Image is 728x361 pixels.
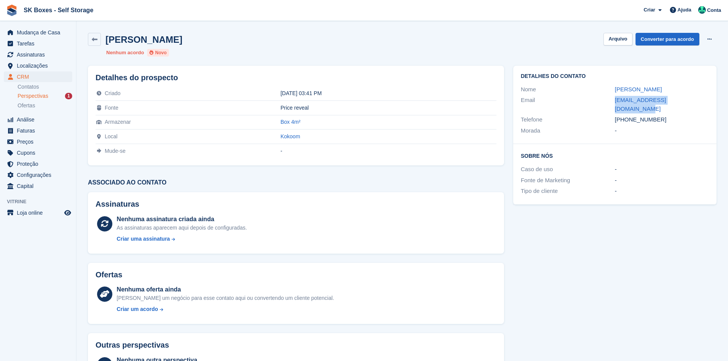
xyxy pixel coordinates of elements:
[521,152,709,159] h2: Sobre Nós
[4,136,72,147] a: menu
[96,73,496,82] h2: Detalhes do prospecto
[18,92,72,100] a: Perspectivas 1
[117,215,247,224] div: Nenhuma assinatura criada ainda
[615,176,709,185] div: -
[117,235,170,243] div: Criar uma assinatura
[17,71,63,82] span: CRM
[4,71,72,82] a: menu
[17,181,63,191] span: Capital
[6,5,18,16] img: stora-icon-8386f47178a22dfd0bd8f6a31ec36ba5ce8667c1dd55bd0f319d3a0aa187defe.svg
[17,38,63,49] span: Tarefas
[17,114,63,125] span: Análise
[521,73,709,79] h2: Detalhes do contato
[117,285,334,294] div: Nenhuma oferta ainda
[644,6,655,14] span: Criar
[4,125,72,136] a: menu
[280,90,496,96] div: [DATE] 03:41 PM
[17,147,63,158] span: Cupons
[105,148,125,154] span: Mude-se
[63,208,72,217] a: Loja de pré-visualização
[105,90,120,96] span: Criado
[4,181,72,191] a: menu
[280,105,496,111] div: Price reveal
[603,33,632,45] button: Arquivo
[678,6,691,14] span: Ajuda
[17,159,63,169] span: Proteção
[96,341,169,350] h2: Outras perspectivas
[636,33,699,45] a: Converter para acordo
[21,4,96,16] a: SK Boxes - Self Storage
[65,93,72,99] div: 1
[17,125,63,136] span: Faturas
[18,83,72,91] a: Contatos
[117,224,247,232] div: As assinaturas aparecem aqui depois de configuradas.
[4,60,72,71] a: menu
[4,207,72,218] a: menu
[4,38,72,49] a: menu
[280,119,300,125] a: Box 4m²
[117,305,334,313] a: Criar um acordo
[147,49,169,57] li: Novo
[117,235,247,243] a: Criar uma assinatura
[117,305,158,313] div: Criar um acordo
[615,187,709,196] div: -
[4,114,72,125] a: menu
[615,115,709,124] div: [PHONE_NUMBER]
[698,6,706,14] img: Cláudio Borges
[105,34,182,45] h2: [PERSON_NAME]
[280,148,496,154] div: -
[17,49,63,60] span: Assinaturas
[521,85,615,94] div: Nome
[17,27,63,38] span: Mudança de Casa
[17,207,63,218] span: Loja online
[105,119,131,125] span: Armazenar
[7,198,76,206] span: Vitrine
[615,97,666,112] a: [EMAIL_ADDRESS][DOMAIN_NAME]
[105,105,118,111] span: Fonte
[88,179,504,186] h3: Associado ao contato
[4,170,72,180] a: menu
[521,176,615,185] div: Fonte de Marketing
[521,126,615,135] div: Morada
[106,49,144,57] li: Nenhum acordo
[4,49,72,60] a: menu
[18,92,48,100] span: Perspectivas
[105,133,117,139] span: Local
[17,170,63,180] span: Configurações
[521,165,615,174] div: Caso de uso
[615,126,709,135] div: -
[96,270,122,279] h2: Ofertas
[4,147,72,158] a: menu
[17,136,63,147] span: Preços
[18,102,35,109] span: Ofertas
[117,294,334,302] div: [PERSON_NAME] um negócio para esse contato aqui ou convertendo um cliente potencial.
[17,60,63,71] span: Localizações
[18,102,72,110] a: Ofertas
[707,6,721,14] span: Conta
[4,159,72,169] a: menu
[521,115,615,124] div: Telefone
[96,200,496,209] h2: Assinaturas
[615,86,662,92] a: [PERSON_NAME]
[521,96,615,113] div: Email
[521,187,615,196] div: Tipo de cliente
[4,27,72,38] a: menu
[280,133,300,139] a: Kokoom
[615,165,709,174] div: -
